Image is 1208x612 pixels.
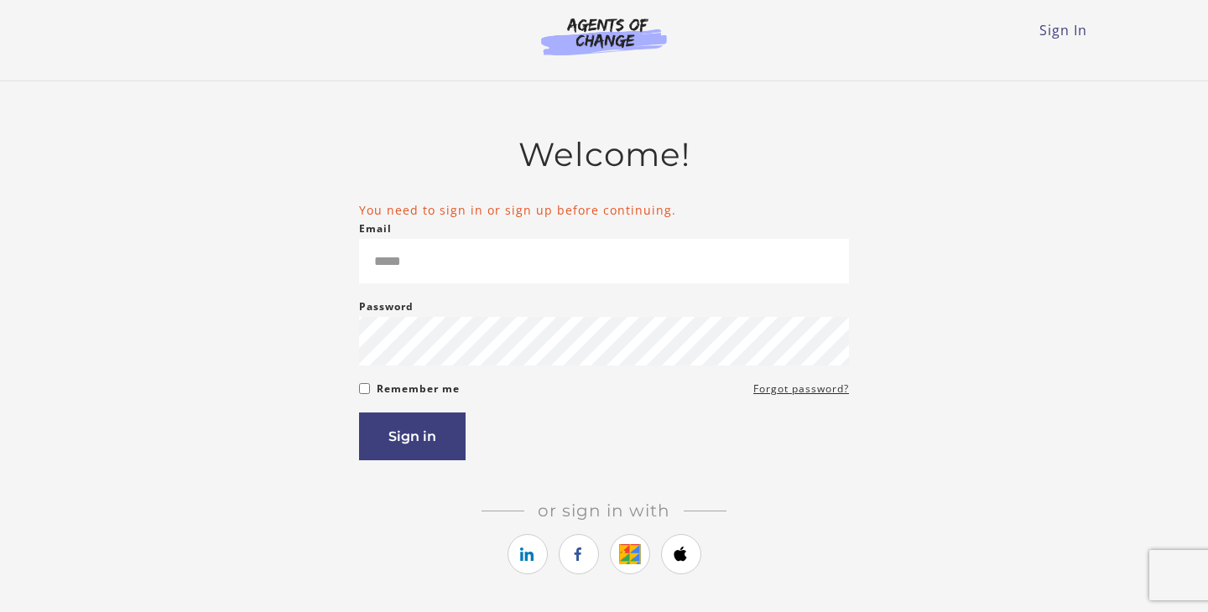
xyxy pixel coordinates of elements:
label: Email [359,219,392,239]
label: Remember me [377,379,460,399]
a: Forgot password? [753,379,849,399]
a: https://courses.thinkific.com/users/auth/apple?ss%5Breferral%5D=&ss%5Buser_return_to%5D=%2Fenroll... [661,534,701,574]
a: Sign In [1039,21,1087,39]
li: You need to sign in or sign up before continuing. [359,201,849,219]
span: Or sign in with [524,500,684,521]
label: Password [359,297,414,317]
button: Sign in [359,412,466,460]
a: https://courses.thinkific.com/users/auth/google?ss%5Breferral%5D=&ss%5Buser_return_to%5D=%2Fenrol... [610,534,650,574]
img: Agents of Change Logo [523,17,685,55]
a: https://courses.thinkific.com/users/auth/facebook?ss%5Breferral%5D=&ss%5Buser_return_to%5D=%2Fenr... [559,534,599,574]
h2: Welcome! [359,135,849,174]
a: https://courses.thinkific.com/users/auth/linkedin?ss%5Breferral%5D=&ss%5Buser_return_to%5D=%2Fenr... [508,534,548,574]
